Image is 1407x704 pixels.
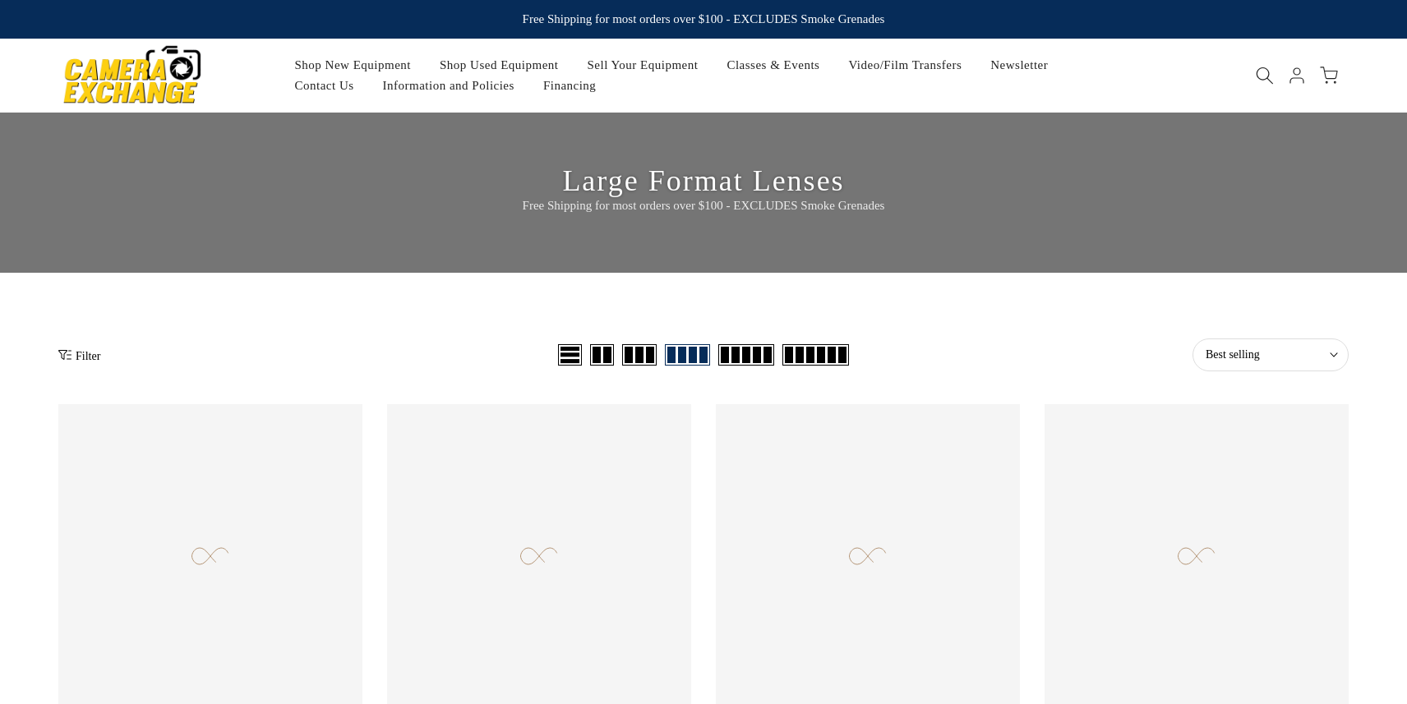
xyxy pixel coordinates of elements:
[834,55,976,76] a: Video/Film Transfers
[58,170,1349,191] h3: Large Format Lenses
[280,55,426,76] a: Shop New Equipment
[976,55,1063,76] a: Newsletter
[368,76,528,96] a: Information and Policies
[58,347,100,364] button: Show filters
[1206,347,1335,362] span: Best selling
[280,76,368,96] a: Contact Us
[425,55,573,76] a: Shop Used Equipment
[395,196,1012,215] p: Free Shipping for most orders over $100 - EXCLUDES Smoke Grenades
[1192,338,1349,371] button: Best selling
[713,55,834,76] a: Classes & Events
[523,12,885,25] strong: Free Shipping for most orders over $100 - EXCLUDES Smoke Grenades
[528,76,611,96] a: Financing
[573,55,713,76] a: Sell Your Equipment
